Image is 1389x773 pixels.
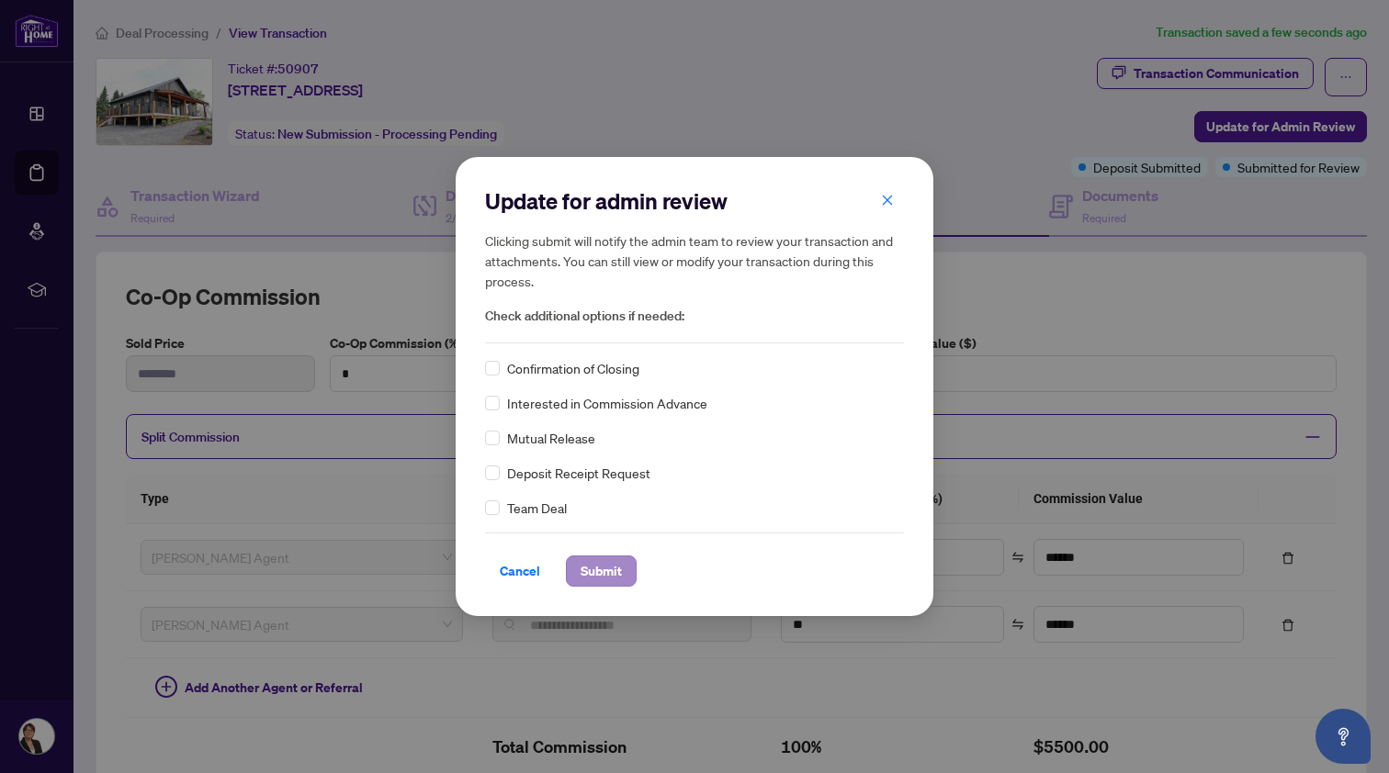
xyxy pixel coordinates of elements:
[507,463,650,483] span: Deposit Receipt Request
[507,358,639,378] span: Confirmation of Closing
[881,194,894,207] span: close
[485,555,555,587] button: Cancel
[1316,709,1371,764] button: Open asap
[485,306,904,327] span: Check additional options if needed:
[507,428,595,448] span: Mutual Release
[500,556,540,586] span: Cancel
[485,186,904,216] h2: Update for admin review
[485,230,904,291] h5: Clicking submit will notify the admin team to review your transaction and attachments. You can st...
[507,498,567,518] span: Team Deal
[581,556,622,586] span: Submit
[566,555,637,587] button: Submit
[507,393,707,413] span: Interested in Commission Advance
